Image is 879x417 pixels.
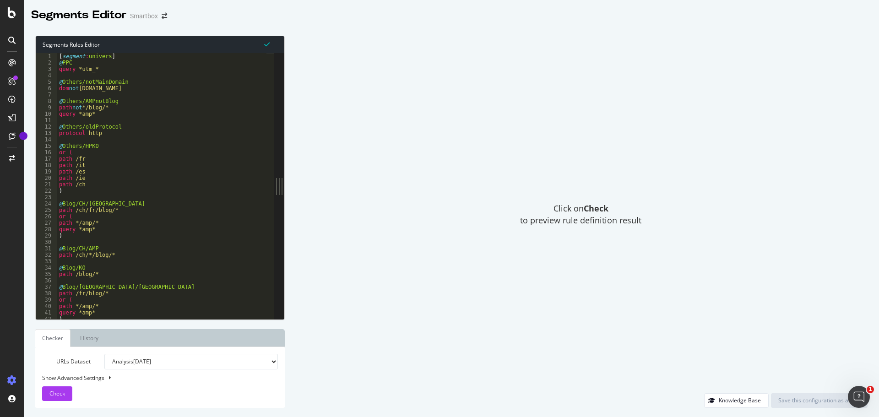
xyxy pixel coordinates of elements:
[36,162,57,168] div: 18
[36,297,57,303] div: 39
[36,233,57,239] div: 29
[49,390,65,397] span: Check
[36,53,57,60] div: 1
[704,393,769,408] button: Knowledge Base
[31,7,126,23] div: Segments Editor
[36,220,57,226] div: 27
[36,149,57,156] div: 16
[36,277,57,284] div: 36
[36,207,57,213] div: 25
[36,85,57,92] div: 6
[520,203,641,226] span: Click on to preview rule definition result
[36,252,57,258] div: 32
[848,386,870,408] iframe: Intercom live chat
[36,194,57,200] div: 23
[584,203,608,214] strong: Check
[36,72,57,79] div: 4
[19,132,27,140] div: Tooltip anchor
[36,66,57,72] div: 3
[36,284,57,290] div: 37
[130,11,158,21] div: Smartbox
[36,98,57,104] div: 8
[36,156,57,162] div: 17
[36,143,57,149] div: 15
[36,111,57,117] div: 10
[36,117,57,124] div: 11
[36,226,57,233] div: 28
[36,92,57,98] div: 7
[36,181,57,188] div: 21
[704,396,769,404] a: Knowledge Base
[778,396,860,404] div: Save this configuration as active
[36,290,57,297] div: 38
[36,200,57,207] div: 24
[264,40,270,49] span: Syntax is valid
[36,130,57,136] div: 13
[36,136,57,143] div: 14
[36,175,57,181] div: 20
[36,258,57,265] div: 33
[36,239,57,245] div: 30
[36,188,57,194] div: 22
[36,124,57,130] div: 12
[36,213,57,220] div: 26
[36,60,57,66] div: 2
[36,245,57,252] div: 31
[867,386,874,393] span: 1
[36,265,57,271] div: 34
[35,329,71,347] a: Checker
[36,316,57,322] div: 42
[162,13,167,19] div: arrow-right-arrow-left
[36,104,57,111] div: 9
[36,271,57,277] div: 35
[73,329,106,347] a: History
[36,36,284,53] div: Segments Rules Editor
[36,168,57,175] div: 19
[719,396,761,404] div: Knowledge Base
[36,303,57,309] div: 40
[35,374,271,382] div: Show Advanced Settings
[36,79,57,85] div: 5
[35,354,98,369] label: URLs Dataset
[771,393,868,408] button: Save this configuration as active
[36,309,57,316] div: 41
[42,386,72,401] button: Check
